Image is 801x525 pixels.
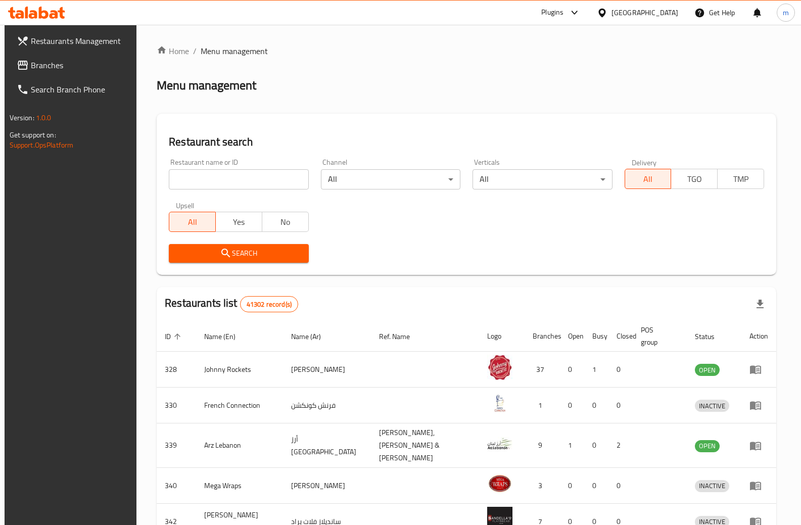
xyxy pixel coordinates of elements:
[196,352,283,388] td: Johnny Rockets
[525,321,560,352] th: Branches
[525,388,560,423] td: 1
[177,247,300,260] span: Search
[487,471,512,496] img: Mega Wraps
[176,202,195,209] label: Upsell
[584,468,608,504] td: 0
[560,388,584,423] td: 0
[525,423,560,468] td: 9
[611,7,678,18] div: [GEOGRAPHIC_DATA]
[695,440,720,452] span: OPEN
[169,169,308,189] input: Search for restaurant name or ID..
[193,45,197,57] li: /
[625,169,672,189] button: All
[157,423,196,468] td: 339
[204,330,249,343] span: Name (En)
[240,296,298,312] div: Total records count
[36,111,52,124] span: 1.0.0
[10,138,74,152] a: Support.OpsPlatform
[479,321,525,352] th: Logo
[157,45,189,57] a: Home
[173,215,212,229] span: All
[165,330,184,343] span: ID
[584,388,608,423] td: 0
[741,321,776,352] th: Action
[169,134,764,150] h2: Restaurant search
[748,292,772,316] div: Export file
[165,296,298,312] h2: Restaurants list
[695,400,729,412] span: INACTIVE
[584,321,608,352] th: Busy
[9,29,138,53] a: Restaurants Management
[157,77,256,93] h2: Menu management
[584,423,608,468] td: 0
[632,159,657,166] label: Delivery
[608,388,633,423] td: 0
[695,364,720,376] span: OPEN
[31,83,130,96] span: Search Branch Phone
[608,352,633,388] td: 0
[749,480,768,492] div: Menu
[169,212,216,232] button: All
[541,7,563,19] div: Plugins
[584,352,608,388] td: 1
[629,172,668,186] span: All
[722,172,760,186] span: TMP
[560,321,584,352] th: Open
[487,391,512,416] img: French Connection
[283,352,371,388] td: [PERSON_NAME]
[196,388,283,423] td: French Connection
[9,53,138,77] a: Branches
[215,212,262,232] button: Yes
[675,172,714,186] span: TGO
[525,352,560,388] td: 37
[487,355,512,380] img: Johnny Rockets
[262,212,309,232] button: No
[283,468,371,504] td: [PERSON_NAME]
[169,244,308,263] button: Search
[560,468,584,504] td: 0
[783,7,789,18] span: m
[9,77,138,102] a: Search Branch Phone
[283,423,371,468] td: أرز [GEOGRAPHIC_DATA]
[321,169,460,189] div: All
[608,468,633,504] td: 0
[379,330,423,343] span: Ref. Name
[10,111,34,124] span: Version:
[241,300,298,309] span: 41302 record(s)
[157,352,196,388] td: 328
[201,45,268,57] span: Menu management
[560,423,584,468] td: 1
[157,45,776,57] nav: breadcrumb
[283,388,371,423] td: فرنش كونكشن
[291,330,334,343] span: Name (Ar)
[220,215,258,229] span: Yes
[266,215,305,229] span: No
[157,468,196,504] td: 340
[608,423,633,468] td: 2
[371,423,480,468] td: [PERSON_NAME],[PERSON_NAME] & [PERSON_NAME]
[560,352,584,388] td: 0
[473,169,612,189] div: All
[31,35,130,47] span: Restaurants Management
[717,169,764,189] button: TMP
[31,59,130,71] span: Branches
[749,440,768,452] div: Menu
[157,388,196,423] td: 330
[608,321,633,352] th: Closed
[641,324,675,348] span: POS group
[695,330,728,343] span: Status
[196,468,283,504] td: Mega Wraps
[487,431,512,456] img: Arz Lebanon
[525,468,560,504] td: 3
[749,399,768,411] div: Menu
[196,423,283,468] td: Arz Lebanon
[695,480,729,492] span: INACTIVE
[749,363,768,375] div: Menu
[671,169,718,189] button: TGO
[10,128,56,141] span: Get support on:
